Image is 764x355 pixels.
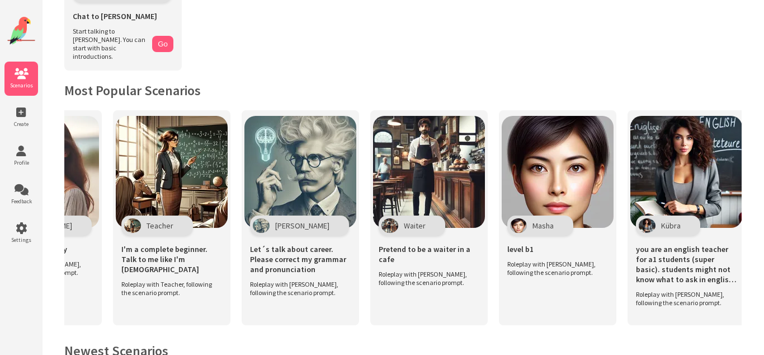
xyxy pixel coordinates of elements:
span: Start talking to [PERSON_NAME]. You can start with basic introductions. [73,27,147,60]
span: Scenarios [4,82,38,89]
span: you are an english teacher for a1 students (super basic). students might not know what to ask in ... [636,244,737,284]
span: Pretend to be a waiter in a cafe [379,244,479,264]
img: Scenario Image [244,116,356,228]
span: Masha [532,221,554,231]
img: Scenario Image [502,116,614,228]
h2: Most Popular Scenarios [64,82,742,99]
img: Scenario Image [373,116,485,228]
img: Character [639,218,655,233]
span: Roleplay with [PERSON_NAME], following the scenario prompt. [636,290,731,307]
button: Go [152,36,173,52]
span: Settings [4,236,38,244]
span: Roleplay with [PERSON_NAME], following the scenario prompt. [250,280,345,297]
img: Character [253,218,270,233]
span: Kübra [661,221,681,231]
span: I'm a complete beginner. Talk to me like I'm [DEMOGRAPHIC_DATA] [121,244,222,274]
img: Character [510,218,527,233]
span: Roleplay with [PERSON_NAME], following the scenario prompt. [379,270,474,287]
span: level b1 [507,244,534,254]
span: Let´s talk about career. Please correct my grammar and pronunciation [250,244,351,274]
img: Character [124,218,141,233]
img: Website Logo [7,17,35,45]
img: Character [381,218,398,233]
span: [PERSON_NAME] [275,221,329,231]
img: Scenario Image [630,116,742,228]
img: Scenario Image [116,116,228,228]
span: Roleplay with Teacher, following the scenario prompt. [121,280,216,297]
span: Waiter [404,221,426,231]
span: Profile [4,159,38,166]
span: Roleplay with [PERSON_NAME], following the scenario prompt. [507,260,602,277]
span: Create [4,120,38,128]
span: Chat to [PERSON_NAME] [73,11,157,21]
span: Feedback [4,198,38,205]
span: Teacher [147,221,173,231]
